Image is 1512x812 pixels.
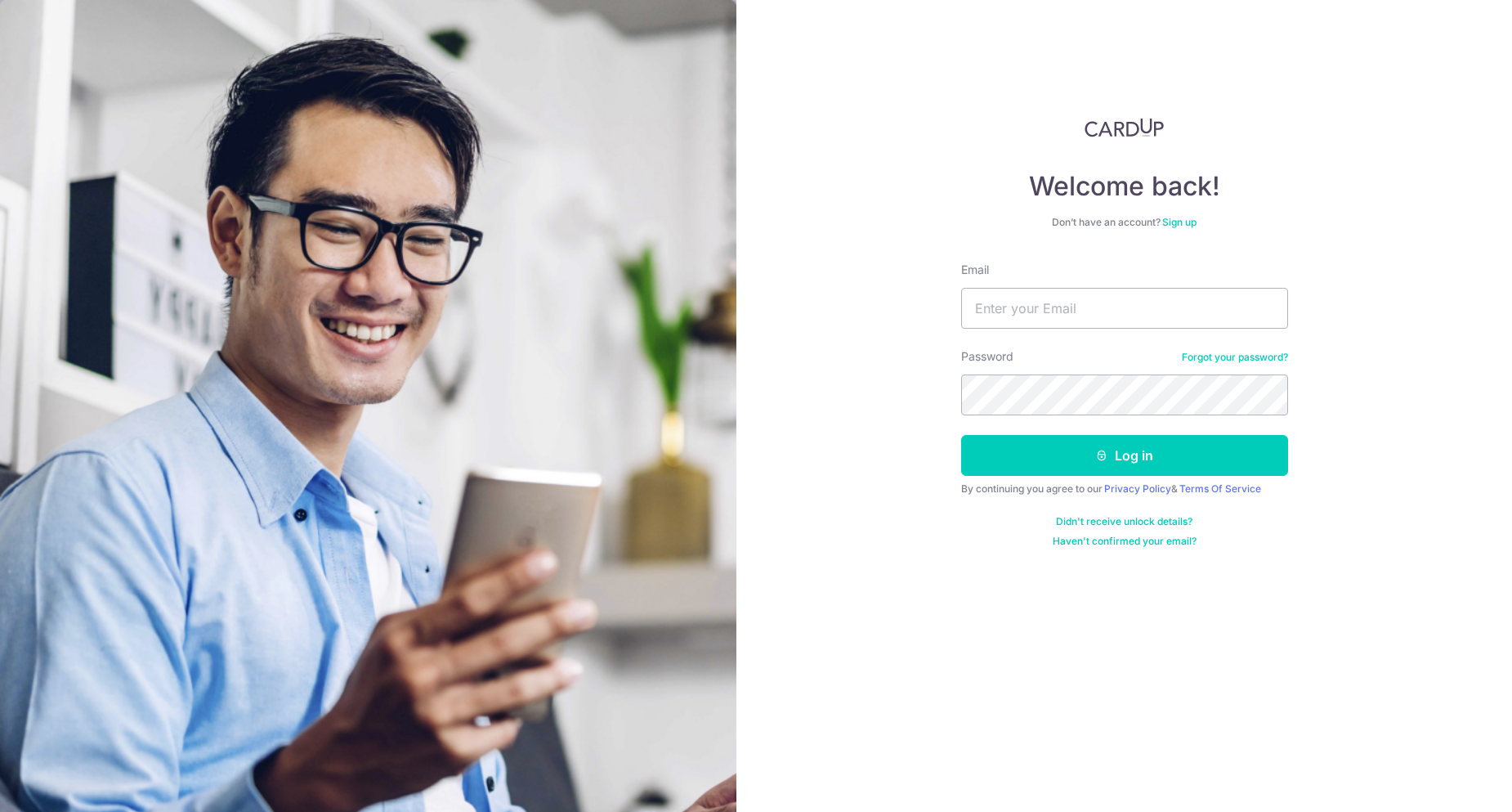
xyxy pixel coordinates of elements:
[1179,482,1261,495] a: Terms Of Service
[1182,351,1288,364] a: Forgot your password?
[1162,216,1197,228] a: Sign up
[1053,535,1197,548] a: Haven't confirmed your email?
[961,482,1288,496] div: By continuing you agree to our &
[961,262,989,278] label: Email
[1104,482,1171,495] a: Privacy Policy
[961,170,1288,203] h4: Welcome back!
[961,288,1288,329] input: Enter your Email
[961,435,1288,476] button: Log in
[1085,118,1165,137] img: CardUp Logo
[961,216,1288,229] div: Don’t have an account?
[1056,515,1192,528] a: Didn't receive unlock details?
[961,348,1013,365] label: Password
